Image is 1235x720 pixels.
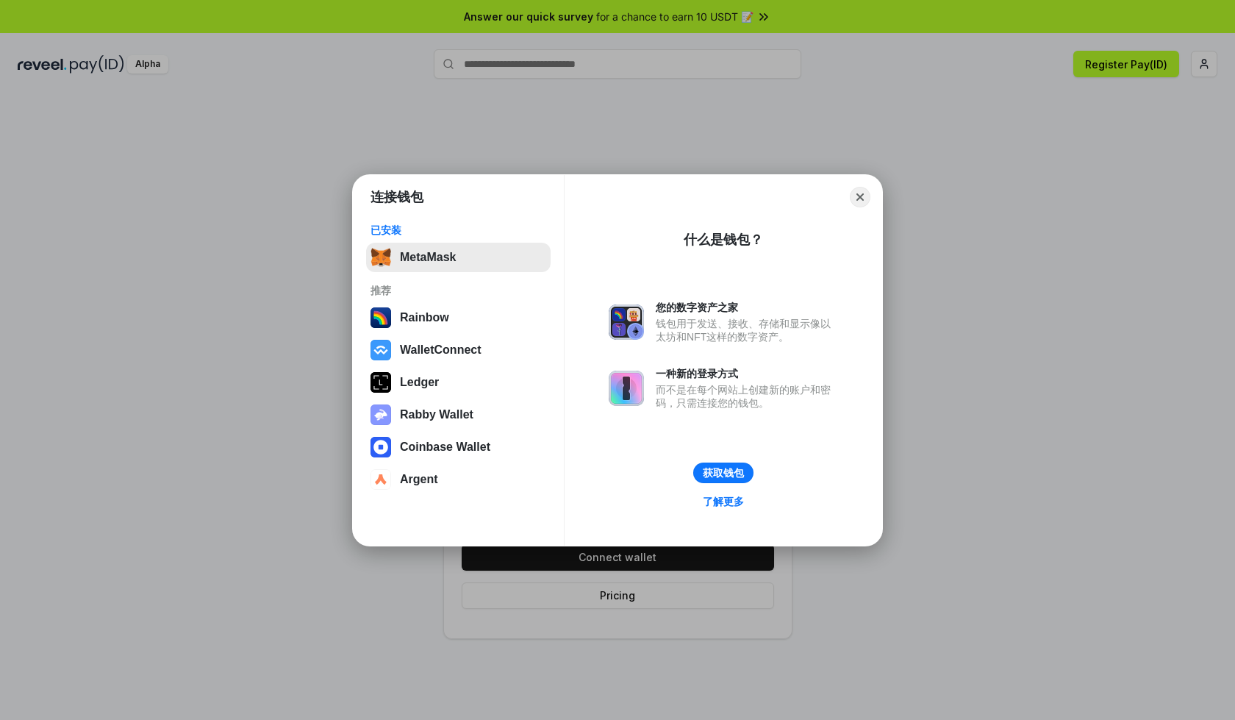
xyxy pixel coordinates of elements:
[656,367,838,380] div: 一种新的登录方式
[684,231,763,249] div: 什么是钱包？
[366,303,551,332] button: Rainbow
[370,340,391,360] img: svg+xml,%3Csvg%20width%3D%2228%22%20height%3D%2228%22%20viewBox%3D%220%200%2028%2028%22%20fill%3D...
[370,247,391,268] img: svg+xml,%3Csvg%20fill%3D%22none%22%20height%3D%2233%22%20viewBox%3D%220%200%2035%2033%22%20width%...
[370,437,391,457] img: svg+xml,%3Csvg%20width%3D%2228%22%20height%3D%2228%22%20viewBox%3D%220%200%2028%2028%22%20fill%3D...
[656,383,838,410] div: 而不是在每个网站上创建新的账户和密码，只需连接您的钱包。
[366,335,551,365] button: WalletConnect
[609,371,644,406] img: svg+xml,%3Csvg%20xmlns%3D%22http%3A%2F%2Fwww.w3.org%2F2000%2Fsvg%22%20fill%3D%22none%22%20viewBox...
[703,466,744,480] div: 获取钱包
[366,432,551,462] button: Coinbase Wallet
[370,224,546,237] div: 已安装
[609,304,644,340] img: svg+xml,%3Csvg%20xmlns%3D%22http%3A%2F%2Fwww.w3.org%2F2000%2Fsvg%22%20fill%3D%22none%22%20viewBox...
[400,343,482,357] div: WalletConnect
[366,368,551,397] button: Ledger
[370,188,423,206] h1: 连接钱包
[370,469,391,490] img: svg+xml,%3Csvg%20width%3D%2228%22%20height%3D%2228%22%20viewBox%3D%220%200%2028%2028%22%20fill%3D...
[366,243,551,272] button: MetaMask
[400,251,456,264] div: MetaMask
[366,465,551,494] button: Argent
[370,307,391,328] img: svg+xml,%3Csvg%20width%3D%22120%22%20height%3D%22120%22%20viewBox%3D%220%200%20120%20120%22%20fil...
[400,441,490,454] div: Coinbase Wallet
[370,284,546,297] div: 推荐
[366,400,551,429] button: Rabby Wallet
[850,187,870,207] button: Close
[656,317,838,343] div: 钱包用于发送、接收、存储和显示像以太坊和NFT这样的数字资产。
[370,372,391,393] img: svg+xml,%3Csvg%20xmlns%3D%22http%3A%2F%2Fwww.w3.org%2F2000%2Fsvg%22%20width%3D%2228%22%20height%3...
[703,495,744,508] div: 了解更多
[370,404,391,425] img: svg+xml,%3Csvg%20xmlns%3D%22http%3A%2F%2Fwww.w3.org%2F2000%2Fsvg%22%20fill%3D%22none%22%20viewBox...
[400,311,449,324] div: Rainbow
[693,463,753,483] button: 获取钱包
[694,492,753,511] a: 了解更多
[400,473,438,486] div: Argent
[400,376,439,389] div: Ledger
[400,408,473,421] div: Rabby Wallet
[656,301,838,314] div: 您的数字资产之家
